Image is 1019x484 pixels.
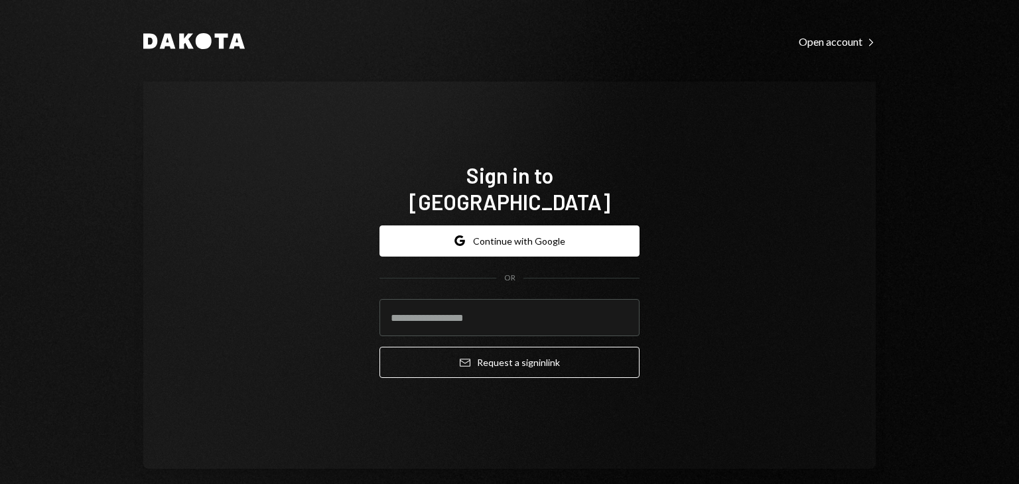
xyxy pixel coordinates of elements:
h1: Sign in to [GEOGRAPHIC_DATA] [379,162,640,215]
button: Continue with Google [379,225,640,257]
button: Request a signinlink [379,347,640,378]
div: Open account [799,35,876,48]
div: OR [504,272,515,284]
a: Open account [799,34,876,48]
